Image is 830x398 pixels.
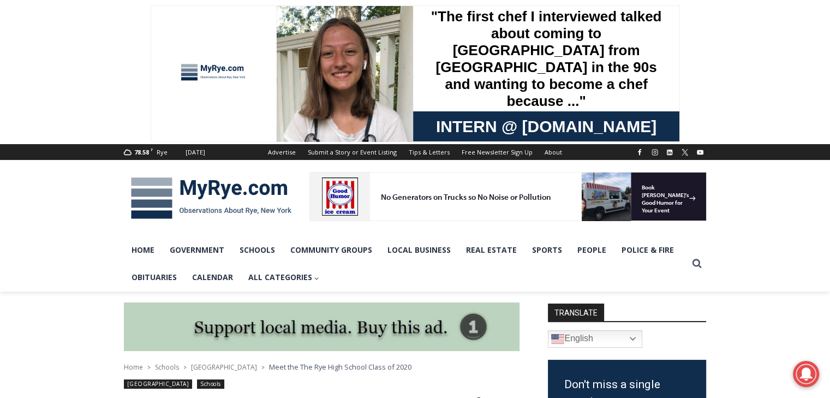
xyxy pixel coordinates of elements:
a: Schools [155,363,179,372]
a: Book [PERSON_NAME]'s Good Humor for Your Event [324,3,394,50]
h4: Book [PERSON_NAME]'s Good Humor for Your Event [332,11,380,42]
a: People [570,236,614,264]
nav: Breadcrumbs [124,361,520,372]
img: support local media, buy this ad [124,302,520,352]
a: YouTube [694,146,707,159]
div: Rye [157,147,168,157]
a: Schools [232,236,283,264]
strong: TRANSLATE [548,304,604,321]
a: Tips & Letters [403,144,456,160]
span: Open Tues. - Sun. [PHONE_NUMBER] [3,112,107,154]
span: Intern @ [DOMAIN_NAME] [285,109,506,133]
button: Child menu of All Categories [241,264,327,291]
a: Schools [197,379,224,389]
a: [GEOGRAPHIC_DATA] [191,363,257,372]
a: Free Newsletter Sign Up [456,144,539,160]
span: > [183,364,187,371]
a: Home [124,363,143,372]
nav: Primary Navigation [124,236,687,292]
a: Sports [524,236,570,264]
a: Linkedin [663,146,676,159]
div: [DATE] [186,147,205,157]
a: Home [124,236,162,264]
button: View Search Form [687,254,707,274]
a: Facebook [633,146,646,159]
a: About [539,144,568,160]
div: "The first chef I interviewed talked about coming to [GEOGRAPHIC_DATA] from [GEOGRAPHIC_DATA] in ... [276,1,516,106]
a: Submit a Story or Event Listing [302,144,403,160]
a: Open Tues. - Sun. [PHONE_NUMBER] [1,110,110,136]
a: Intern @ [DOMAIN_NAME] [262,106,529,136]
span: Meet the The Rye High School Class of 2020 [269,362,411,372]
a: Calendar [184,264,241,291]
img: MyRye.com [124,170,298,227]
div: No Generators on Trucks so No Noise or Pollution [71,20,270,30]
a: English [548,330,642,348]
span: F [151,146,153,152]
a: Real Estate [458,236,524,264]
a: Community Groups [283,236,380,264]
span: > [147,364,151,371]
nav: Secondary Navigation [262,144,568,160]
a: Police & Fire [614,236,682,264]
span: 78.58 [134,148,149,156]
a: X [678,146,691,159]
a: Government [162,236,232,264]
div: Located at [STREET_ADDRESS][PERSON_NAME] [112,68,155,130]
a: Obituaries [124,264,184,291]
span: > [261,364,265,371]
a: Advertise [262,144,302,160]
a: [GEOGRAPHIC_DATA] [124,379,193,389]
img: en [551,332,564,346]
a: Local Business [380,236,458,264]
a: Instagram [648,146,661,159]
